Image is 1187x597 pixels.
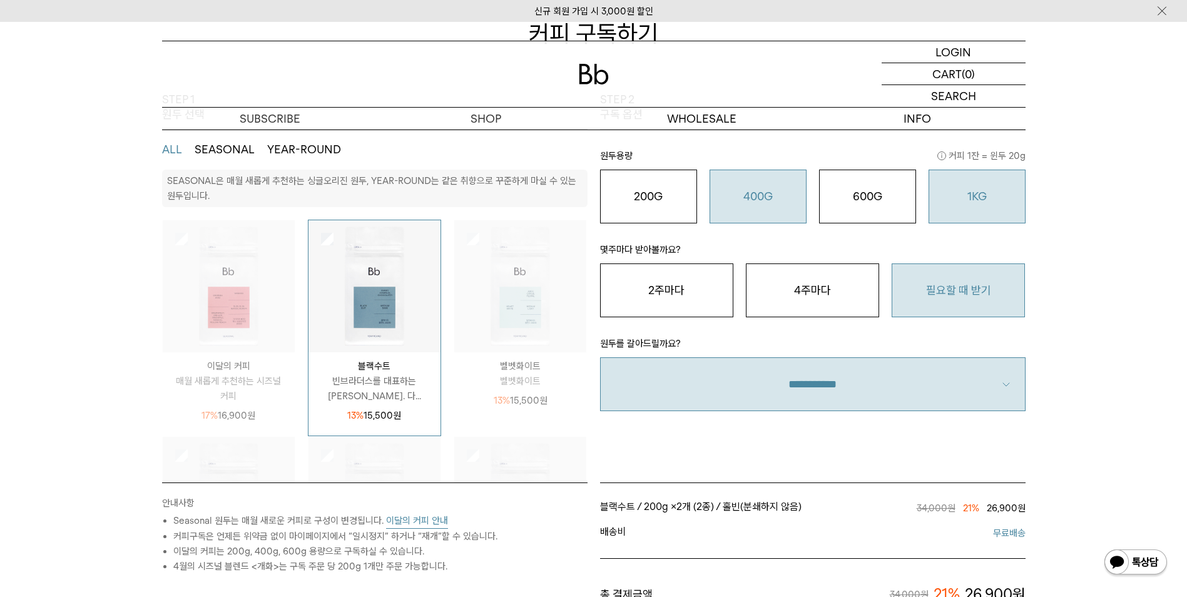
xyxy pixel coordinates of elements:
span: 21% [963,503,979,514]
button: SEASONAL [195,142,255,157]
p: 매월 새롭게 추천하는 시즈널 커피 [163,374,295,404]
span: 26,900원 [987,503,1026,514]
li: 4월의 시즈널 블렌드 <개화>는 구독 주문 당 200g 1개만 주문 가능합니다. [173,559,588,574]
span: 2개 (2종) [676,501,714,513]
a: SHOP [378,108,594,130]
p: 벨벳화이트 [454,374,586,389]
span: × [671,501,714,513]
li: 커피구독은 언제든 위약금 없이 마이페이지에서 “일시정지” 하거나 “재개”할 수 있습니다. [173,529,588,544]
span: 13% [494,395,510,406]
p: CART [932,63,962,84]
span: 블랙수트 [600,501,635,513]
o: 400G [743,190,773,203]
button: 1KG [929,170,1026,223]
p: 16,900 [201,408,255,423]
button: ALL [162,142,182,157]
p: SEASONAL은 매월 새롭게 추천하는 싱글오리진 원두, YEAR-ROUND는 같은 취향으로 꾸준하게 마실 수 있는 원두입니다. [167,175,576,202]
p: 15,500 [494,393,548,408]
img: 상품이미지 [454,220,586,352]
button: 600G [819,170,916,223]
p: SEARCH [931,85,976,107]
span: / [716,501,720,513]
p: 안내사항 [162,496,588,513]
p: 원두용량 [600,148,1026,170]
p: 이달의 커피 [163,359,295,374]
span: 무료배송 [813,526,1026,541]
li: 이달의 커피는 200g, 400g, 600g 용량으로 구독하실 수 있습니다. [173,544,588,559]
p: 블랙수트 [308,359,441,374]
span: 커피 1잔 = 윈두 20g [937,148,1026,163]
o: 1KG [967,190,987,203]
button: 이달의 커피 안내 [386,513,448,529]
p: LOGIN [935,41,971,63]
span: 원 [393,410,401,421]
img: 상품이미지 [163,220,295,352]
p: 몇주마다 받아볼까요? [600,242,1026,263]
button: 200G [600,170,697,223]
p: (0) [962,63,975,84]
span: / [637,501,641,513]
p: 빈브라더스를 대표하는 [PERSON_NAME]. 다... [308,374,441,404]
a: LOGIN [882,41,1026,63]
span: 원 [247,410,255,421]
o: 200G [634,190,663,203]
img: 상품이미지 [308,220,441,352]
p: 원두를 갈아드릴까요? [600,336,1026,357]
p: 15,500 [347,408,401,423]
o: 600G [853,190,882,203]
span: 홀빈(분쇄하지 않음) [723,501,802,513]
a: 신규 회원 가입 시 3,000원 할인 [534,6,653,17]
button: 필요할 때 받기 [892,263,1025,317]
span: 배송비 [600,526,813,541]
img: 카카오톡 채널 1:1 채팅 버튼 [1103,548,1168,578]
p: 벨벳화이트 [454,359,586,374]
span: 원 [539,395,548,406]
button: 4주마다 [746,263,879,317]
p: INFO [810,108,1026,130]
p: WHOLESALE [594,108,810,130]
span: 200g [644,501,668,513]
li: Seasonal 원두는 매월 새로운 커피로 구성이 변경됩니다. [173,513,588,529]
a: SUBSCRIBE [162,108,378,130]
button: 400G [710,170,807,223]
span: 13% [347,410,364,421]
img: 상품이미지 [454,437,586,569]
img: 상품이미지 [308,437,441,569]
a: CART (0) [882,63,1026,85]
span: 17% [201,410,218,421]
button: YEAR-ROUND [267,142,341,157]
img: 상품이미지 [163,437,295,569]
span: 34,000원 [917,503,955,514]
button: 2주마다 [600,263,733,317]
img: 로고 [579,64,609,84]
